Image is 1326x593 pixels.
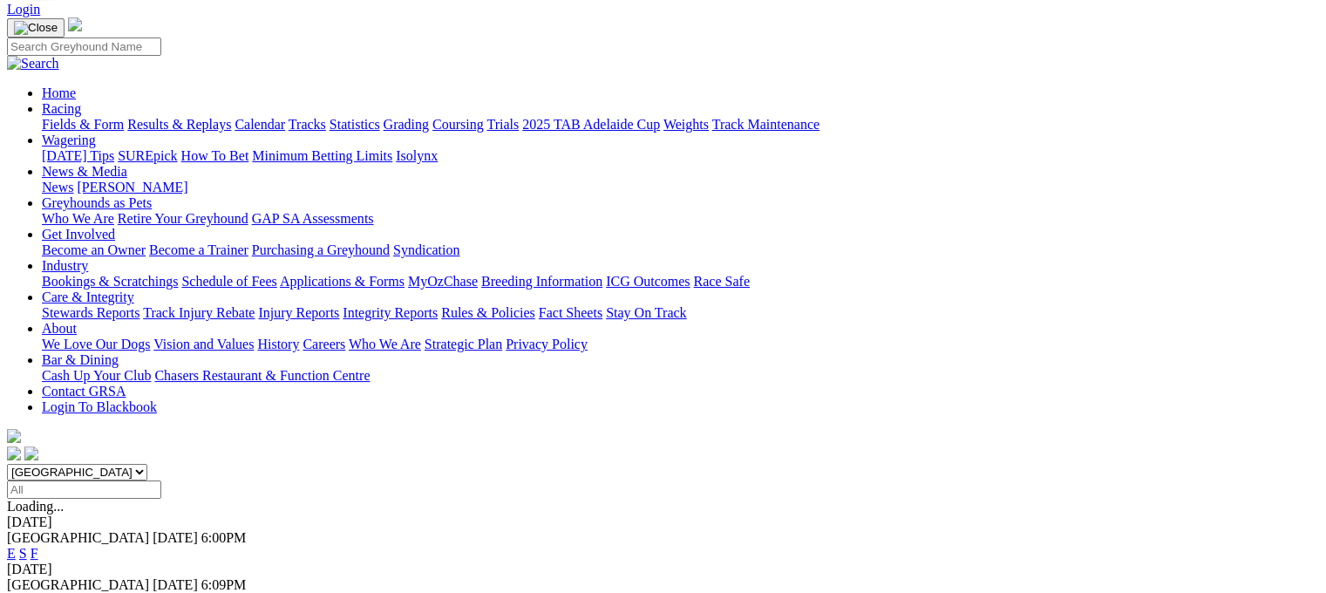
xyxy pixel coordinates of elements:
a: Bar & Dining [42,352,119,367]
a: Become an Owner [42,242,146,257]
a: Stewards Reports [42,305,139,320]
a: Contact GRSA [42,384,126,399]
button: Toggle navigation [7,18,65,37]
a: About [42,321,77,336]
a: Who We Are [349,337,421,351]
a: Login To Blackbook [42,399,157,414]
img: Close [14,21,58,35]
a: Privacy Policy [506,337,588,351]
img: logo-grsa-white.png [7,429,21,443]
a: Bookings & Scratchings [42,274,178,289]
a: History [257,337,299,351]
input: Select date [7,481,161,499]
a: Get Involved [42,227,115,242]
a: Industry [42,258,88,273]
a: [PERSON_NAME] [77,180,187,194]
div: [DATE] [7,515,1319,530]
span: [DATE] [153,577,198,592]
a: ICG Outcomes [606,274,690,289]
a: Statistics [330,117,380,132]
a: MyOzChase [408,274,478,289]
a: How To Bet [181,148,249,163]
div: [DATE] [7,562,1319,577]
div: Greyhounds as Pets [42,211,1319,227]
a: Home [42,85,76,100]
a: Minimum Betting Limits [252,148,392,163]
div: About [42,337,1319,352]
a: [DATE] Tips [42,148,114,163]
a: We Love Our Dogs [42,337,150,351]
a: Fact Sheets [539,305,602,320]
a: Who We Are [42,211,114,226]
a: F [31,546,38,561]
a: Wagering [42,133,96,147]
div: Industry [42,274,1319,290]
a: Trials [486,117,519,132]
a: Breeding Information [481,274,602,289]
a: Cash Up Your Club [42,368,151,383]
div: Get Involved [42,242,1319,258]
a: Become a Trainer [149,242,248,257]
a: Results & Replays [127,117,231,132]
a: Track Maintenance [712,117,819,132]
a: Schedule of Fees [181,274,276,289]
a: E [7,546,16,561]
a: S [19,546,27,561]
a: SUREpick [118,148,177,163]
div: Bar & Dining [42,368,1319,384]
a: Chasers Restaurant & Function Centre [154,368,370,383]
a: Isolynx [396,148,438,163]
input: Search [7,37,161,56]
a: Weights [663,117,709,132]
a: Injury Reports [258,305,339,320]
a: Tracks [289,117,326,132]
div: Care & Integrity [42,305,1319,321]
a: Greyhounds as Pets [42,195,152,210]
a: News & Media [42,164,127,179]
a: 2025 TAB Adelaide Cup [522,117,660,132]
a: Track Injury Rebate [143,305,255,320]
a: Rules & Policies [441,305,535,320]
a: Care & Integrity [42,290,134,304]
a: Retire Your Greyhound [118,211,248,226]
img: Search [7,56,59,72]
a: Calendar [235,117,285,132]
a: Login [7,2,40,17]
a: Careers [303,337,345,351]
span: 6:00PM [201,530,247,545]
span: 6:09PM [201,577,247,592]
img: logo-grsa-white.png [68,17,82,31]
div: Racing [42,117,1319,133]
a: Applications & Forms [280,274,405,289]
a: Syndication [393,242,459,257]
span: Loading... [7,499,64,514]
a: Purchasing a Greyhound [252,242,390,257]
a: Stay On Track [606,305,686,320]
img: facebook.svg [7,446,21,460]
div: News & Media [42,180,1319,195]
span: [GEOGRAPHIC_DATA] [7,577,149,592]
div: Wagering [42,148,1319,164]
a: Race Safe [693,274,749,289]
span: [GEOGRAPHIC_DATA] [7,530,149,545]
span: [DATE] [153,530,198,545]
a: Integrity Reports [343,305,438,320]
a: Vision and Values [153,337,254,351]
a: GAP SA Assessments [252,211,374,226]
a: Racing [42,101,81,116]
a: News [42,180,73,194]
img: twitter.svg [24,446,38,460]
a: Fields & Form [42,117,124,132]
a: Coursing [432,117,484,132]
a: Grading [384,117,429,132]
a: Strategic Plan [425,337,502,351]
